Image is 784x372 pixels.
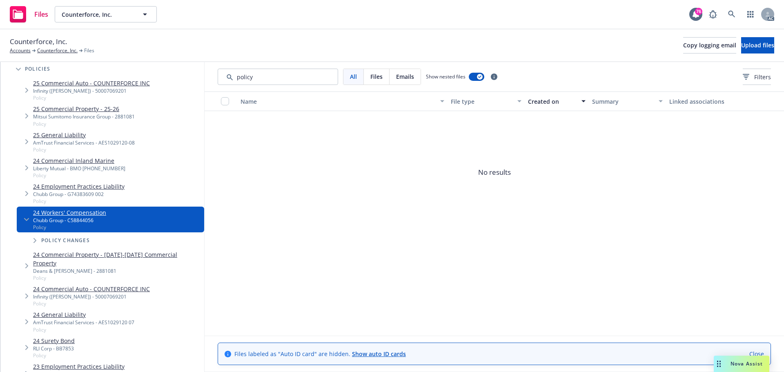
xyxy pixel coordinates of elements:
div: Summary [592,97,654,106]
a: Report a Bug [705,6,721,22]
button: Counterforce, Inc. [55,6,157,22]
a: 24 Commercial Property - [DATE]-[DATE] Commercial Property [33,250,201,267]
a: Switch app [742,6,759,22]
span: Policies [25,67,51,71]
span: Counterforce, Inc. [10,36,67,47]
a: Search [724,6,740,22]
span: Policy [33,172,125,179]
div: Drag to move [714,356,724,372]
span: Filters [743,73,771,81]
span: Policy [33,274,201,281]
span: Counterforce, Inc. [62,10,132,19]
span: Policy changes [41,238,90,243]
button: Summary [589,91,666,111]
a: 24 Workers' Compensation [33,208,106,217]
div: Liberty Mutual - BMO [PHONE_NUMBER] [33,165,125,172]
div: Chubb Group - C58844056 [33,217,106,224]
a: 25 Commercial Property - 25-26 [33,105,135,113]
a: 24 General Liability [33,310,134,319]
button: Name [237,91,448,111]
a: 23 Employment Practices Liability [33,362,125,371]
span: Policy [33,224,106,231]
span: No results [205,111,784,234]
button: Copy logging email [683,37,736,53]
a: Counterforce, Inc. [37,47,78,54]
span: Policy [33,326,134,333]
div: AmTrust Financial Services - AES1029120-08 [33,139,135,146]
span: Policy [33,146,135,153]
div: Chubb Group - G74383609 002 [33,191,125,198]
input: Search by keyword... [218,69,338,85]
span: Policy [33,300,150,307]
span: Upload files [741,41,774,49]
div: Mitsui Sumitomo Insurance Group - 2881081 [33,113,135,120]
span: Files labeled as "Auto ID card" are hidden. [234,350,406,358]
button: File type [448,91,525,111]
a: Accounts [10,47,31,54]
span: Policy [33,352,75,359]
div: Infinity ([PERSON_NAME]) - 50007069201 [33,293,150,300]
input: Select all [221,97,229,105]
button: Created on [525,91,589,111]
a: 24 Commercial Auto - COUNTERFORCE INC [33,285,150,293]
span: Files [34,11,48,18]
a: 25 Commercial Auto - COUNTERFORCE INC [33,79,150,87]
span: Copy logging email [683,41,736,49]
span: Policy [33,198,125,205]
div: Deans & [PERSON_NAME] - 2881081 [33,267,201,274]
span: Policy [33,120,135,127]
div: AmTrust Financial Services - AES1029120 07 [33,319,134,326]
a: Files [7,3,51,26]
a: Show auto ID cards [352,350,406,358]
div: Created on [528,97,577,106]
a: 24 Surety Bond [33,336,75,345]
span: Nova Assist [731,360,763,367]
span: Emails [396,72,414,81]
span: Filters [754,73,771,81]
div: Name [241,97,435,106]
button: Upload files [741,37,774,53]
div: Infinity ([PERSON_NAME]) - 50007069201 [33,87,150,94]
span: Files [84,47,94,54]
div: Linked associations [669,97,740,106]
a: 24 Employment Practices Liability [33,182,125,191]
a: 25 General Liability [33,131,135,139]
div: File type [451,97,512,106]
a: Close [749,350,764,358]
button: Nova Assist [714,356,769,372]
span: Files [370,72,383,81]
button: Filters [743,69,771,85]
span: All [350,72,357,81]
button: Linked associations [666,91,743,111]
a: 24 Commercial Inland Marine [33,156,125,165]
span: Policy [33,94,150,101]
div: 76 [695,8,702,15]
span: Show nested files [426,73,465,80]
div: RLI Corp - BB7853 [33,345,75,352]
